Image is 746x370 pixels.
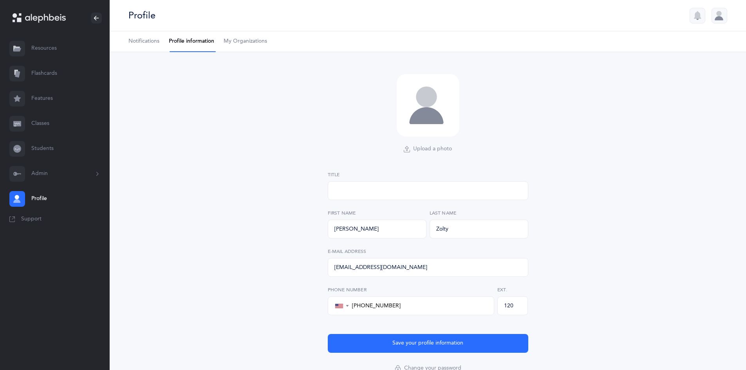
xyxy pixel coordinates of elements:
[128,9,155,22] div: Profile
[328,171,528,178] label: Title
[328,334,528,353] button: Save your profile information
[328,248,528,255] label: E-Mail Address
[497,286,528,293] label: Ext.
[328,286,494,293] label: Phone Number
[413,145,452,153] span: Upload a photo
[128,38,159,45] span: Notifications
[328,209,426,217] label: First Name
[345,303,349,309] span: ▼
[349,302,488,309] input: +1 201-555-0123
[21,215,42,223] span: Support
[402,143,453,155] button: Upload a photo
[328,181,528,200] select: Rabbi
[224,38,267,45] span: My Organizations
[430,209,528,217] label: Last Name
